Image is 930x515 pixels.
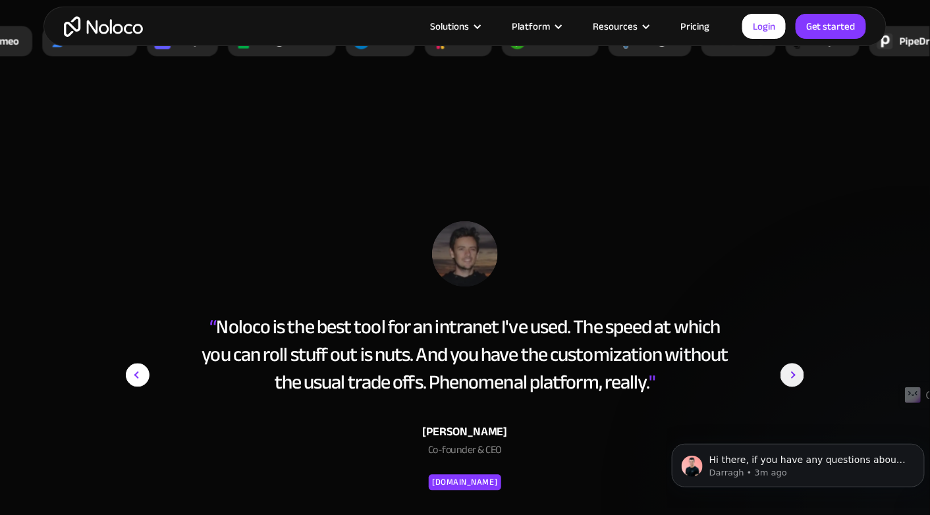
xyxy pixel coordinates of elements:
iframe: Intercom notifications message [667,416,930,508]
div: Noloco is the best tool for an intranet I've used. The speed at which you can roll stuff out is n... [196,313,734,396]
div: Co-founder & CEO [196,443,734,465]
div: [PERSON_NAME] [196,423,734,443]
a: Get started [796,14,866,39]
span: " [649,364,655,401]
div: 1 of 15 [126,221,804,493]
span: “ [209,309,216,346]
a: home [64,16,143,37]
div: Platform [512,18,550,35]
div: Solutions [430,18,469,35]
a: Pricing [664,18,726,35]
div: Solutions [414,18,495,35]
div: Resources [593,18,638,35]
div: Resources [576,18,664,35]
div: [DOMAIN_NAME] [433,475,498,491]
a: Login [742,14,786,39]
div: Platform [495,18,576,35]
